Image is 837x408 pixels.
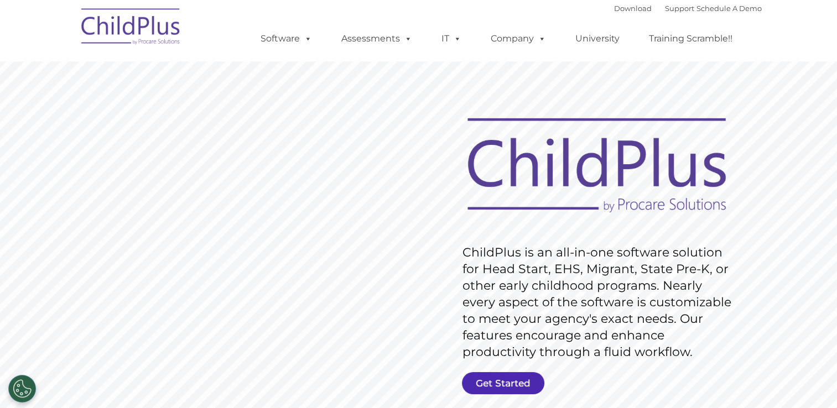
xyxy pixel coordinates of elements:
[564,28,631,50] a: University
[330,28,423,50] a: Assessments
[614,4,762,13] font: |
[8,375,36,402] button: Cookies Settings
[614,4,652,13] a: Download
[249,28,323,50] a: Software
[638,28,744,50] a: Training Scramble!!
[480,28,557,50] a: Company
[462,372,544,394] a: Get Started
[76,1,186,56] img: ChildPlus by Procare Solutions
[430,28,472,50] a: IT
[665,4,694,13] a: Support
[696,4,762,13] a: Schedule A Demo
[657,289,837,408] iframe: Chat Widget
[462,244,737,360] rs-layer: ChildPlus is an all-in-one software solution for Head Start, EHS, Migrant, State Pre-K, or other ...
